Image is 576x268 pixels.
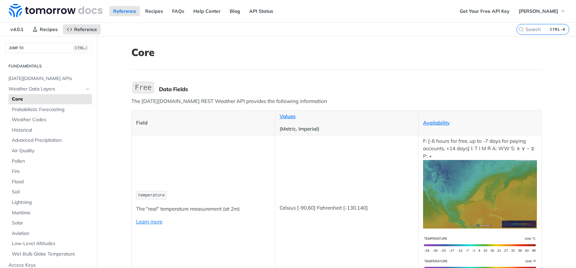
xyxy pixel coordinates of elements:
h1: Core [131,46,542,58]
a: Blog [226,6,244,16]
a: Wet Bulb Globe Temperature [8,249,92,259]
a: Pollen [8,156,92,166]
p: (Metric, Imperial) [280,125,414,133]
span: Core [12,96,90,103]
span: Reference [74,26,97,32]
a: Historical [8,125,92,135]
span: v4.0.1 [7,24,27,34]
p: Celsius [-90,60] Fahrenheit [-130,140] [280,204,414,212]
a: Air Quality [8,146,92,156]
span: Advanced Precipitation [12,137,90,144]
a: Soil [8,187,92,197]
a: Weather Codes [8,115,92,125]
span: [PERSON_NAME] [519,8,558,14]
span: Lightning [12,199,90,206]
div: Data Fields [159,86,542,92]
a: Core [8,94,92,104]
span: temperature [138,193,165,198]
a: Probabilistic Forecasting [8,105,92,115]
a: Solar [8,218,92,228]
span: Fire [12,168,90,175]
p: The "real" temperature measurement (at 2m) [136,205,270,213]
p: The [DATE][DOMAIN_NAME] REST Weather API provides the following information [131,98,542,105]
a: [DATE][DOMAIN_NAME] APIs [5,74,92,84]
span: Weather Data Layers [8,86,83,92]
button: Hide subpages for Weather Data Layers [85,86,90,92]
svg: Search [518,27,524,32]
kbd: CTRL-K [548,26,567,33]
a: Fire [8,166,92,177]
span: Maritime [12,210,90,216]
a: Lightning [8,197,92,208]
a: FAQs [168,6,188,16]
a: Reference [109,6,140,16]
span: [DATE][DOMAIN_NAME] APIs [8,75,90,82]
a: Availability [423,119,450,126]
span: Low-Level Altitudes [12,240,90,247]
a: Learn more [136,218,162,225]
button: [PERSON_NAME] [515,6,569,16]
a: Maritime [8,208,92,218]
a: Recipes [29,24,61,34]
a: Low-Level Altitudes [8,239,92,249]
a: Aviation [8,229,92,239]
a: Advanced Precipitation [8,135,92,145]
span: Aviation [12,230,90,237]
span: Recipes [40,26,58,32]
img: Tomorrow.io Weather API Docs [9,4,102,17]
span: Pollen [12,158,90,165]
a: API Status [246,6,277,16]
span: Wet Bulb Globe Temperature [12,251,90,258]
span: CTRL-/ [73,45,88,51]
a: Reference [63,24,101,34]
a: Values [280,113,295,119]
a: Recipes [141,6,167,16]
span: Air Quality [12,148,90,154]
a: Get Your Free API Key [456,6,513,16]
span: Expand image [423,241,537,247]
span: Flood [12,179,90,185]
p: Field [136,119,270,127]
a: Help Center [190,6,224,16]
a: Flood [8,177,92,187]
span: Probabilistic Forecasting [12,106,90,113]
span: Soil [12,189,90,195]
button: JUMP TOCTRL-/ [5,43,92,53]
a: Weather Data LayersHide subpages for Weather Data Layers [5,84,92,94]
span: Solar [12,220,90,226]
span: Historical [12,127,90,134]
span: Weather Codes [12,116,90,123]
p: F: [-6 hours for free, up to -7 days for paying accounts, +14 days] I: T I M R A: WW S: ∧ ∨ ~ ⧖ P: + [423,137,537,229]
span: Expand image [423,191,537,197]
h2: Fundamentals [5,63,92,69]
